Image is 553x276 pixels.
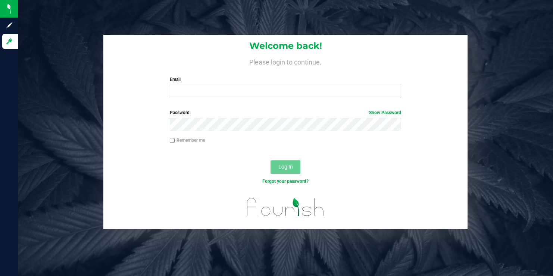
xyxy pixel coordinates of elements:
span: Log In [278,164,293,170]
a: Forgot your password? [262,179,309,184]
span: Password [170,110,190,115]
img: flourish_logo.svg [240,192,331,222]
inline-svg: Log in [6,38,13,45]
inline-svg: Sign up [6,22,13,29]
a: Show Password [369,110,401,115]
button: Log In [271,160,300,174]
label: Email [170,76,402,83]
h4: Please login to continue. [103,57,468,66]
label: Remember me [170,137,205,144]
h1: Welcome back! [103,41,468,51]
input: Remember me [170,138,175,143]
